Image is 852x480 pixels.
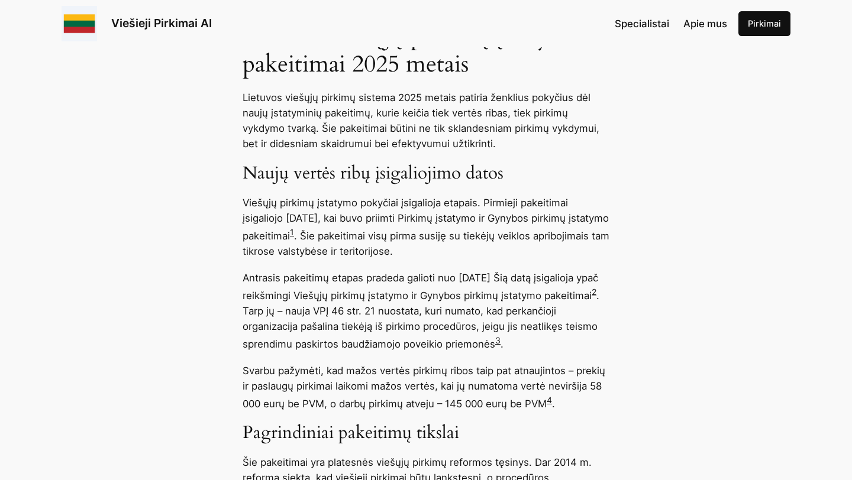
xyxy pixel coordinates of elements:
[290,227,294,237] a: 1
[615,18,669,30] span: Specialistai
[243,22,609,79] h2: Esminiai viešųjų pirkimų įstatymo pakeitimai 2025 metais
[495,335,501,345] a: 3
[615,16,669,31] a: Specialistai
[738,11,790,36] a: Pirkimai
[111,16,212,30] a: Viešieji Pirkimai AI
[683,16,727,31] a: Apie mus
[243,163,609,184] h3: Naujų vertės ribų įsigaliojimo datos
[243,270,609,351] p: Antrasis pakeitimų etapas pradeda galioti nuo [DATE] Šią datą įsigalioja ypač reikšmingi Viešųjų ...
[683,18,727,30] span: Apie mus
[243,195,609,259] p: Viešųjų pirkimų įstatymo pokyčiai įsigalioja etapais. Pirmieji pakeitimai įsigaliojo [DATE], kai ...
[243,90,609,151] p: Lietuvos viešųjų pirkimų sistema 2025 metais patiria ženklius pokyčius dėl naujų įstatyminių pake...
[592,287,596,297] a: 2
[615,16,727,31] nav: Navigation
[547,395,552,405] a: 4
[243,423,609,444] h3: Pagrindiniai pakeitimų tikslai
[243,363,609,411] p: Svarbu pažymėti, kad mažos vertės pirkimų ribos taip pat atnaujintos – prekių ir paslaugų pirkima...
[62,6,97,41] img: Viešieji pirkimai logo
